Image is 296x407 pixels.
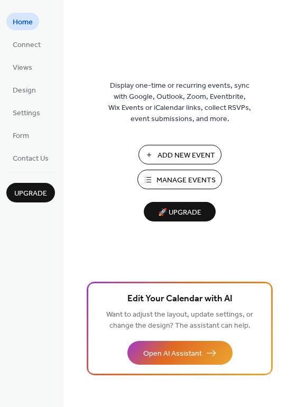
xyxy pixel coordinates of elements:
[13,62,32,73] span: Views
[6,183,55,202] button: Upgrade
[13,153,49,164] span: Contact Us
[6,58,39,76] a: Views
[6,149,55,166] a: Contact Us
[6,35,47,53] a: Connect
[156,175,216,186] span: Manage Events
[106,308,253,333] span: Want to adjust the layout, update settings, or change the design? The assistant can help.
[6,104,47,121] a: Settings
[137,170,222,189] button: Manage Events
[158,150,215,161] span: Add New Event
[108,80,251,125] span: Display one-time or recurring events, sync with Google, Outlook, Zoom, Eventbrite, Wix Events or ...
[127,292,233,307] span: Edit Your Calendar with AI
[6,81,42,98] a: Design
[6,13,39,30] a: Home
[150,206,209,220] span: 🚀 Upgrade
[13,108,40,119] span: Settings
[144,202,216,221] button: 🚀 Upgrade
[13,17,33,28] span: Home
[143,348,202,359] span: Open AI Assistant
[13,131,29,142] span: Form
[13,40,41,51] span: Connect
[138,145,221,164] button: Add New Event
[127,341,233,365] button: Open AI Assistant
[6,126,35,144] a: Form
[13,85,36,96] span: Design
[14,188,47,199] span: Upgrade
